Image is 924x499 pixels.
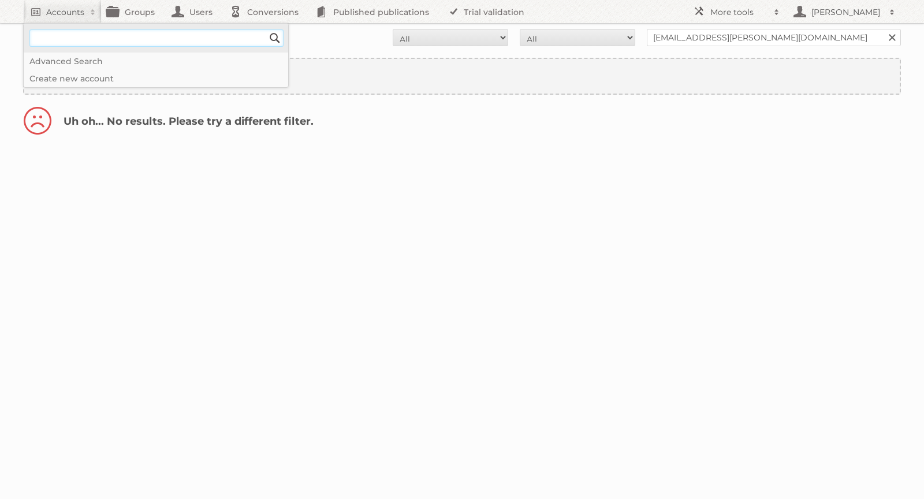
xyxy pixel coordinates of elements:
a: Create new account [24,59,900,94]
input: Search [266,29,284,47]
h2: [PERSON_NAME] [808,6,884,18]
h2: Accounts [46,6,84,18]
h2: More tools [710,6,768,18]
h2: Uh oh... No results. Please try a different filter. [23,106,901,141]
a: Advanced Search [24,53,288,70]
a: Create new account [24,70,288,87]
